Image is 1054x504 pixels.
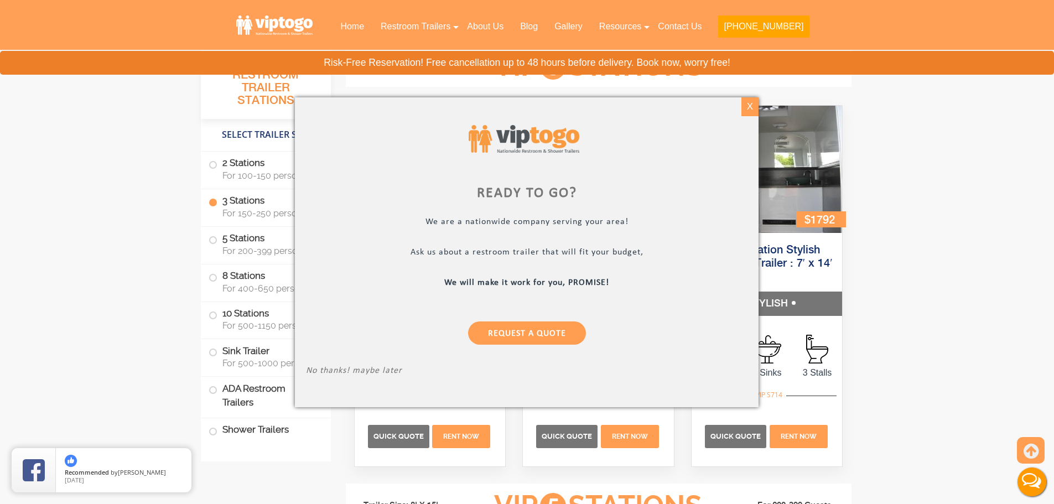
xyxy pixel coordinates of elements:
[306,247,747,259] p: Ask us about a restroom trailer that will fit your budget,
[741,97,759,116] div: X
[469,125,579,153] img: viptogo logo
[445,278,610,287] b: We will make it work for you, PROMISE!
[306,365,747,378] p: No thanks! maybe later
[23,459,45,481] img: Review Rating
[1010,460,1054,504] button: Live Chat
[65,476,84,484] span: [DATE]
[65,455,77,467] img: thumbs up icon
[468,321,586,344] a: Request a Quote
[118,468,166,476] span: [PERSON_NAME]
[65,468,109,476] span: Recommended
[306,186,747,200] div: Ready to go?
[306,216,747,229] p: We are a nationwide company serving your area!
[65,469,183,477] span: by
